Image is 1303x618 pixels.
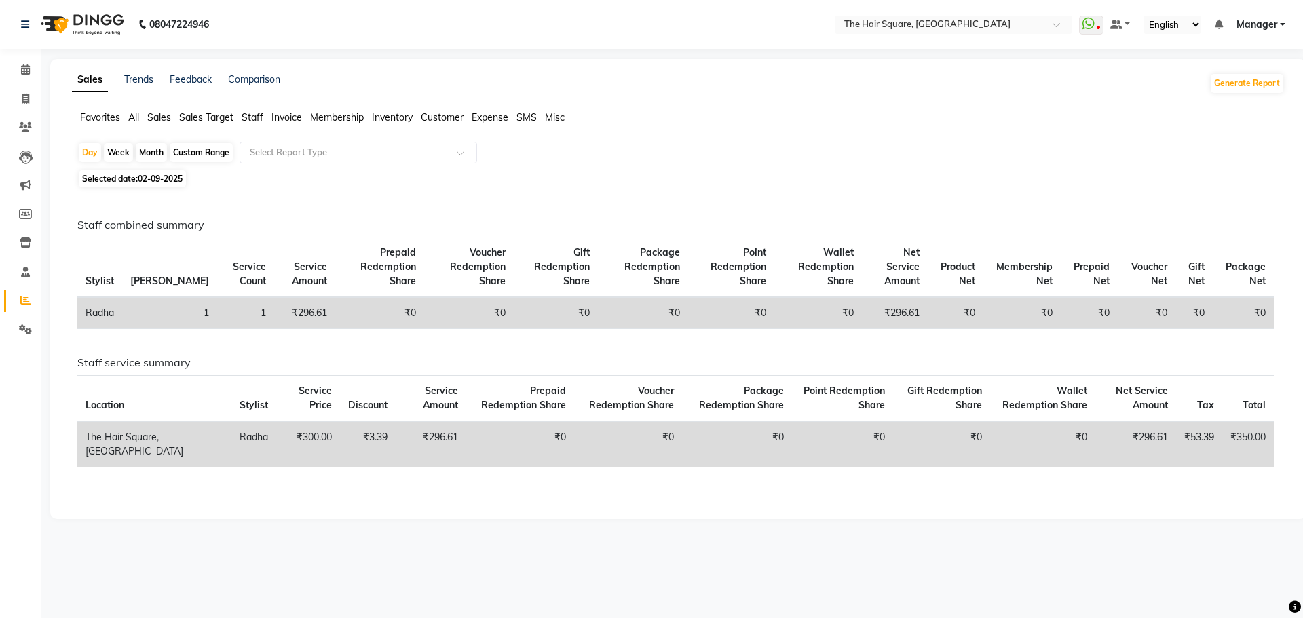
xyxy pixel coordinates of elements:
[348,399,388,411] span: Discount
[516,111,537,123] span: SMS
[534,246,590,287] span: Gift Redemption Share
[884,246,920,287] span: Net Service Amount
[421,111,464,123] span: Customer
[1118,297,1175,329] td: ₹0
[335,297,425,329] td: ₹0
[271,111,302,123] span: Invoice
[450,246,506,287] span: Voucher Redemption Share
[292,260,327,287] span: Service Amount
[1236,18,1277,32] span: Manager
[274,297,335,329] td: ₹296.61
[124,73,153,85] a: Trends
[77,421,231,467] td: The Hair Square, [GEOGRAPHIC_DATA]
[233,260,266,287] span: Service Count
[711,246,766,287] span: Point Redemption Share
[77,218,1274,231] h6: Staff combined summary
[798,246,854,287] span: Wallet Redemption Share
[372,111,413,123] span: Inventory
[1095,421,1176,467] td: ₹296.61
[228,73,280,85] a: Comparison
[86,399,124,411] span: Location
[928,297,983,329] td: ₹0
[1061,297,1118,329] td: ₹0
[149,5,209,43] b: 08047224946
[1211,74,1283,93] button: Generate Report
[1002,385,1087,411] span: Wallet Redemption Share
[481,385,566,411] span: Prepaid Redemption Share
[804,385,885,411] span: Point Redemption Share
[35,5,128,43] img: logo
[86,275,114,287] span: Stylist
[138,174,183,184] span: 02-09-2025
[1176,421,1222,467] td: ₹53.39
[77,356,1274,369] h6: Staff service summary
[136,143,167,162] div: Month
[1175,297,1213,329] td: ₹0
[310,111,364,123] span: Membership
[231,421,276,467] td: Radha
[1226,260,1266,287] span: Package Net
[688,297,774,329] td: ₹0
[990,421,1095,467] td: ₹0
[276,421,340,467] td: ₹300.00
[1197,399,1214,411] span: Tax
[1131,260,1167,287] span: Voucher Net
[514,297,598,329] td: ₹0
[774,297,863,329] td: ₹0
[170,73,212,85] a: Feedback
[1116,385,1168,411] span: Net Service Amount
[240,399,268,411] span: Stylist
[72,68,108,92] a: Sales
[217,297,274,329] td: 1
[130,275,209,287] span: [PERSON_NAME]
[907,385,982,411] span: Gift Redemption Share
[1213,297,1274,329] td: ₹0
[79,143,101,162] div: Day
[79,170,186,187] span: Selected date:
[396,421,466,467] td: ₹296.61
[80,111,120,123] span: Favorites
[996,260,1053,287] span: Membership Net
[170,143,233,162] div: Custom Range
[179,111,233,123] span: Sales Target
[128,111,139,123] span: All
[104,143,133,162] div: Week
[424,297,514,329] td: ₹0
[589,385,674,411] span: Voucher Redemption Share
[122,297,217,329] td: 1
[147,111,171,123] span: Sales
[624,246,680,287] span: Package Redemption Share
[598,297,688,329] td: ₹0
[699,385,784,411] span: Package Redemption Share
[983,297,1061,329] td: ₹0
[862,297,928,329] td: ₹296.61
[893,421,991,467] td: ₹0
[360,246,416,287] span: Prepaid Redemption Share
[792,421,893,467] td: ₹0
[941,260,975,287] span: Product Net
[472,111,508,123] span: Expense
[299,385,332,411] span: Service Price
[682,421,792,467] td: ₹0
[545,111,565,123] span: Misc
[1074,260,1110,287] span: Prepaid Net
[77,297,122,329] td: Radha
[466,421,574,467] td: ₹0
[1222,421,1274,467] td: ₹350.00
[423,385,458,411] span: Service Amount
[1188,260,1205,287] span: Gift Net
[574,421,682,467] td: ₹0
[340,421,396,467] td: ₹3.39
[1243,399,1266,411] span: Total
[242,111,263,123] span: Staff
